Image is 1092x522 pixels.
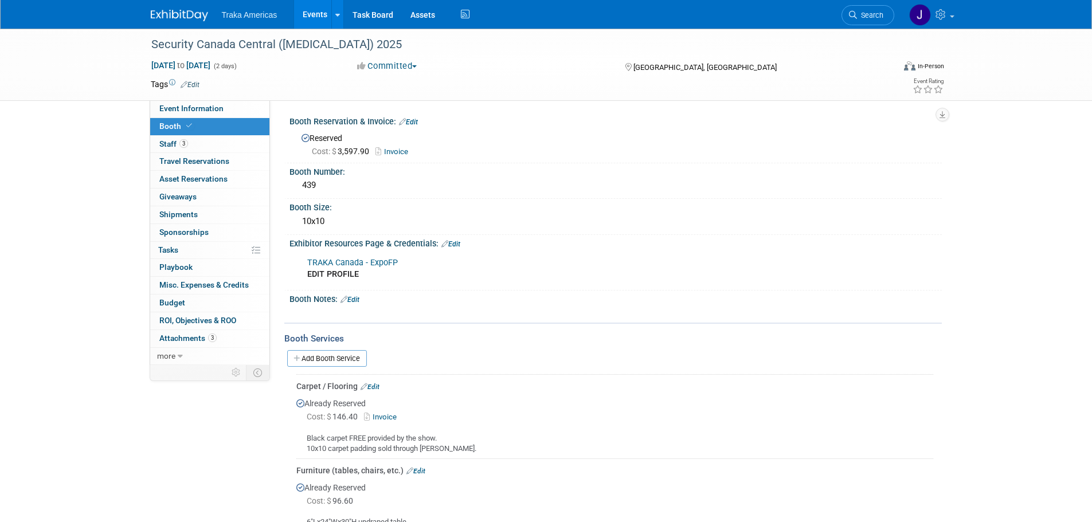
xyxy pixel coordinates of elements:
a: Booth [150,118,269,135]
span: to [175,61,186,70]
a: more [150,348,269,365]
td: Toggle Event Tabs [246,365,269,380]
img: Jamie Saenz [909,4,931,26]
div: Event Format [827,60,945,77]
span: [GEOGRAPHIC_DATA], [GEOGRAPHIC_DATA] [633,63,777,72]
span: Travel Reservations [159,156,229,166]
div: Booth Services [284,332,942,345]
a: Budget [150,295,269,312]
a: Add Booth Service [287,350,367,367]
span: Staff [159,139,188,148]
a: Edit [441,240,460,248]
span: 3,597.90 [312,147,374,156]
span: Cost: $ [312,147,338,156]
span: 96.60 [307,496,358,505]
div: Booth Reservation & Invoice: [289,113,942,128]
span: 3 [179,139,188,148]
div: 439 [298,176,933,194]
b: EDIT PROFILE [307,269,359,279]
span: Traka Americas [222,10,277,19]
span: Playbook [159,262,193,272]
div: Booth Notes: [289,291,942,305]
a: Playbook [150,259,269,276]
a: Tasks [150,242,269,259]
div: Booth Number: [289,163,942,178]
span: more [157,351,175,360]
i: Booth reservation complete [186,123,192,129]
span: Event Information [159,104,224,113]
img: ExhibitDay [151,10,208,21]
div: Black carpet FREE provided by the show. 10x10 carpet padding sold through [PERSON_NAME]. [296,424,933,454]
div: Event Rating [913,79,944,84]
a: Edit [361,383,379,391]
td: Personalize Event Tab Strip [226,365,246,380]
div: Booth Size: [289,199,942,213]
div: Furniture (tables, chairs, etc.) [296,465,933,476]
span: 146.40 [307,412,362,421]
span: Shipments [159,210,198,219]
a: Edit [406,467,425,475]
div: 10x10 [298,213,933,230]
span: Cost: $ [307,412,332,421]
a: Edit [399,118,418,126]
td: Tags [151,79,199,90]
div: In-Person [917,62,944,70]
a: Staff3 [150,136,269,153]
div: Security Canada Central ([MEDICAL_DATA]) 2025 [147,34,877,55]
a: Shipments [150,206,269,223]
span: Search [857,11,883,19]
a: ROI, Objectives & ROO [150,312,269,329]
a: Edit [181,81,199,89]
a: TRAKA Canada - ExpoFP [307,258,398,268]
a: Search [841,5,894,25]
a: Misc. Expenses & Credits [150,277,269,294]
a: Sponsorships [150,224,269,241]
span: Giveaways [159,192,197,201]
span: Sponsorships [159,227,209,237]
div: Exhibitor Resources Page & Credentials: [289,235,942,250]
span: Cost: $ [307,496,332,505]
span: Tasks [158,245,178,254]
span: Misc. Expenses & Credits [159,280,249,289]
span: Attachments [159,333,217,343]
span: Booth [159,121,194,131]
a: Edit [340,296,359,304]
a: Attachments3 [150,330,269,347]
a: Event Information [150,100,269,117]
img: Format-Inperson.png [904,61,915,70]
a: Invoice [375,147,414,156]
div: Reserved [298,129,933,158]
a: Invoice [364,413,401,421]
span: (2 days) [213,62,237,70]
span: [DATE] [DATE] [151,60,211,70]
span: Asset Reservations [159,174,228,183]
span: ROI, Objectives & ROO [159,316,236,325]
a: Asset Reservations [150,171,269,188]
span: 3 [208,333,217,342]
span: Budget [159,298,185,307]
a: Giveaways [150,189,269,206]
div: Already Reserved [296,392,933,454]
button: Committed [353,60,421,72]
a: Travel Reservations [150,153,269,170]
div: Carpet / Flooring [296,380,933,392]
